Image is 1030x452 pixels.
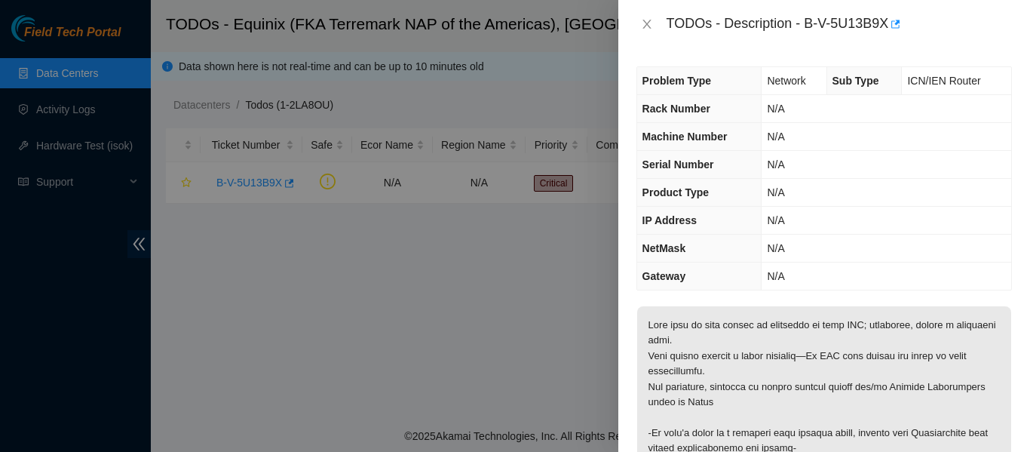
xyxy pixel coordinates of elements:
[832,75,879,87] span: Sub Type
[642,214,697,226] span: IP Address
[667,12,1012,36] div: TODOs - Description - B-V-5U13B9X
[641,18,653,30] span: close
[767,214,784,226] span: N/A
[767,75,805,87] span: Network
[642,75,712,87] span: Problem Type
[642,242,686,254] span: NetMask
[767,103,784,115] span: N/A
[642,103,710,115] span: Rack Number
[636,17,658,32] button: Close
[767,270,784,282] span: N/A
[642,131,728,143] span: Machine Number
[642,158,714,171] span: Serial Number
[767,186,784,198] span: N/A
[767,131,784,143] span: N/A
[642,270,686,282] span: Gateway
[642,186,709,198] span: Product Type
[767,242,784,254] span: N/A
[767,158,784,171] span: N/A
[907,75,980,87] span: ICN/IEN Router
